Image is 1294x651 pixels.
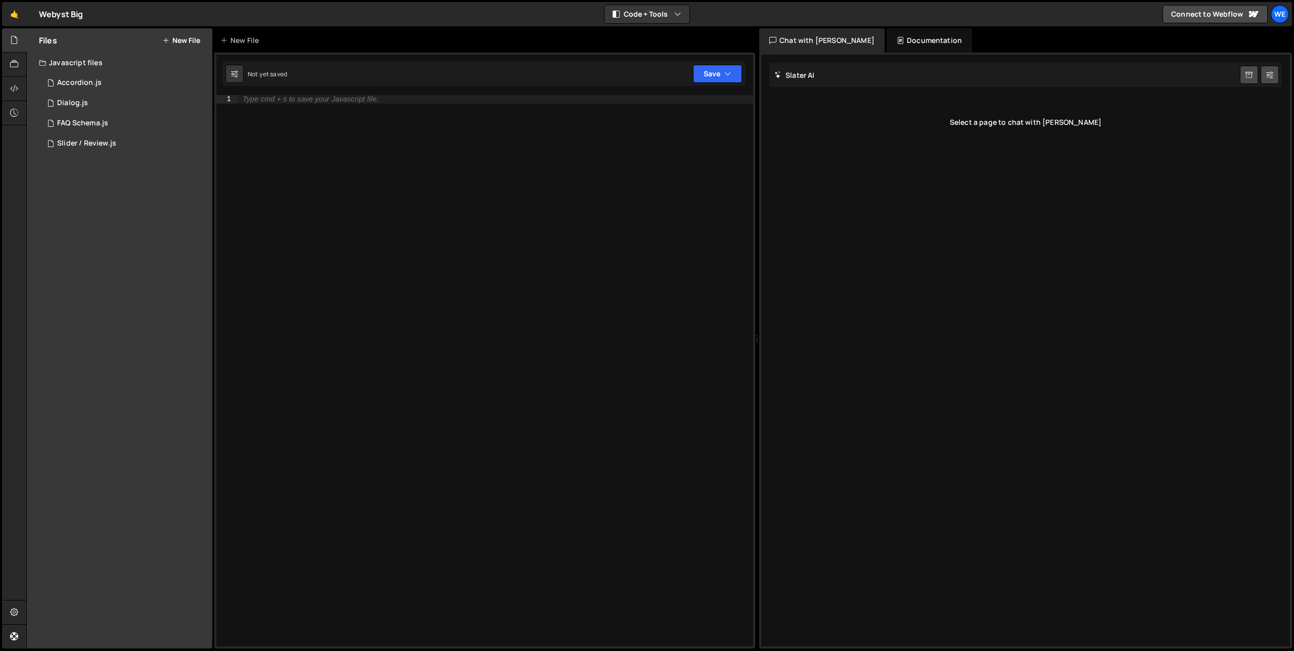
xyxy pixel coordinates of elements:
div: Javascript files [27,53,212,73]
div: Select a page to chat with [PERSON_NAME] [769,102,1282,143]
div: 17149/47446.js [39,93,212,113]
h2: Slater AI [774,70,815,80]
button: Save [693,65,742,83]
div: 1 [216,95,238,104]
button: Code + Tools [605,5,689,23]
div: Type cmd + s to save your Javascript file. [243,96,379,103]
div: 17149/47355.js [39,113,212,133]
div: 17149/47351.js [39,73,212,93]
div: Dialog.js [57,99,88,108]
div: Webyst Big [39,8,83,20]
div: Chat with [PERSON_NAME] [759,28,885,53]
a: We [1271,5,1289,23]
div: FAQ Schema.js [57,119,108,128]
div: New File [220,35,263,45]
a: 🤙 [2,2,27,26]
div: Documentation [887,28,972,53]
a: Connect to Webflow [1163,5,1268,23]
div: Not yet saved [248,70,287,78]
h2: Files [39,35,57,46]
div: Accordion.js [57,78,102,87]
button: New File [162,36,200,44]
div: Slider / Review.js [57,139,116,148]
div: 17149/47677.js [39,133,212,154]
